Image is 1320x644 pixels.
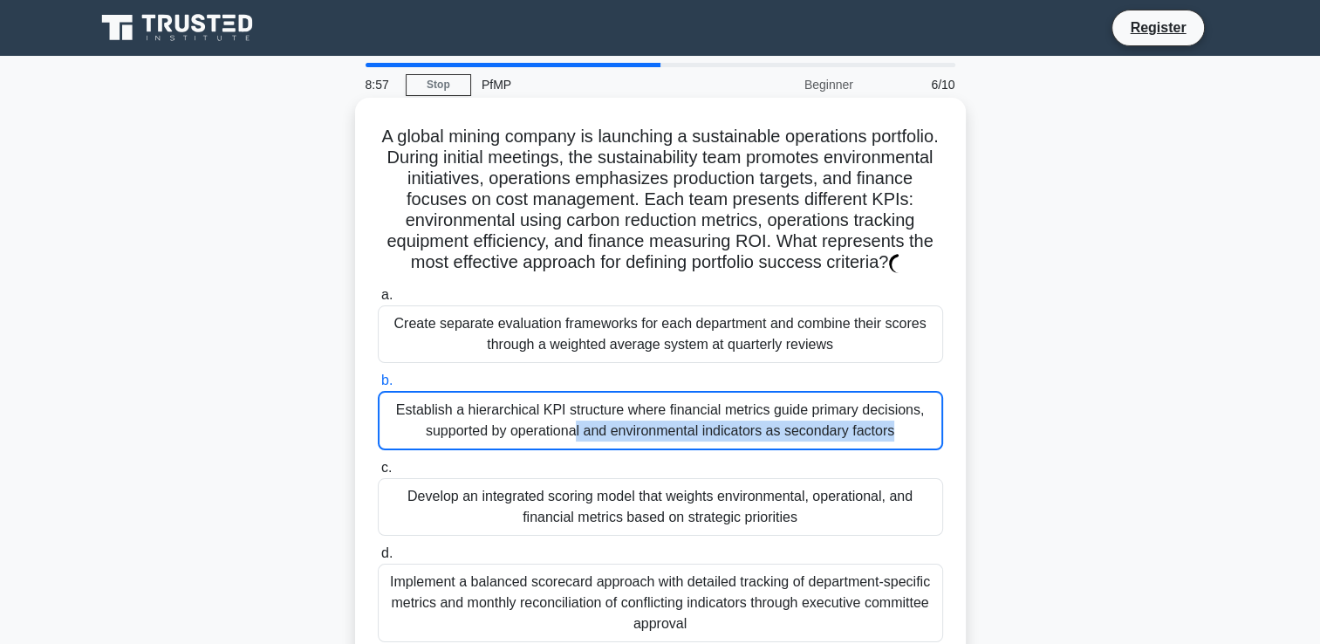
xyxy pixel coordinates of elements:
[1119,17,1196,38] a: Register
[378,564,943,642] div: Implement a balanced scorecard approach with detailed tracking of department-specific metrics and...
[471,67,711,102] div: PfMP
[376,126,945,274] h5: A global mining company is launching a sustainable operations portfolio. During initial meetings,...
[378,391,943,450] div: Establish a hierarchical KPI structure where financial metrics guide primary decisions, supported...
[381,287,393,302] span: a.
[378,305,943,363] div: Create separate evaluation frameworks for each department and combine their scores through a weig...
[381,460,392,475] span: c.
[381,373,393,387] span: b.
[711,67,864,102] div: Beginner
[864,67,966,102] div: 6/10
[355,67,406,102] div: 8:57
[381,545,393,560] span: d.
[406,74,471,96] a: Stop
[378,478,943,536] div: Develop an integrated scoring model that weights environmental, operational, and financial metric...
